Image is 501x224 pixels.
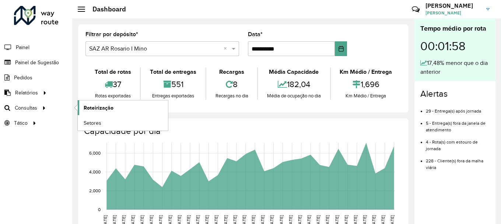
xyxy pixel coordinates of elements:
li: 29 - Entrega(s) após jornada [426,102,490,114]
div: 17,48% menor que o dia anterior [420,59,490,76]
button: Choose Date [335,41,347,56]
div: 8 [208,76,255,92]
div: Média de ocupação no dia [260,92,328,100]
span: [PERSON_NAME] [425,10,481,16]
h3: [PERSON_NAME] [425,2,481,9]
span: Clear all [224,44,230,53]
div: Média Capacidade [260,68,328,76]
div: Rotas exportadas [87,92,138,100]
div: Tempo médio por rota [420,24,490,34]
div: Entregas exportadas [143,92,203,100]
text: 4,000 [89,169,101,174]
span: Relatórios [15,89,38,97]
span: Consultas [15,104,37,112]
a: Contato Rápido [408,1,424,17]
label: Filtrar por depósito [85,30,138,39]
li: 4 - Rota(s) com estouro de jornada [426,133,490,152]
label: Data [248,30,263,39]
div: 37 [87,76,138,92]
div: 182,04 [260,76,328,92]
span: Painel [16,44,29,51]
span: Setores [84,119,101,127]
div: 551 [143,76,203,92]
span: Painel de Sugestão [15,59,59,66]
h4: Alertas [420,89,490,99]
span: Tático [14,119,28,127]
div: Recargas no dia [208,92,255,100]
span: Roteirização [84,104,113,112]
div: Total de entregas [143,68,203,76]
div: Km Médio / Entrega [333,68,399,76]
h2: Dashboard [85,5,126,13]
div: Km Médio / Entrega [333,92,399,100]
div: Total de rotas [87,68,138,76]
span: Pedidos [14,74,32,82]
a: Roteirização [78,100,168,115]
text: 0 [98,207,101,212]
div: 00:01:58 [420,34,490,59]
h4: Capacidade por dia [84,126,401,137]
text: 6,000 [89,151,101,155]
li: 5 - Entrega(s) fora da janela de atendimento [426,114,490,133]
a: Setores [78,116,168,130]
div: 1,696 [333,76,399,92]
li: 228 - Cliente(s) fora da malha viária [426,152,490,171]
text: 2,000 [89,188,101,193]
div: Recargas [208,68,255,76]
